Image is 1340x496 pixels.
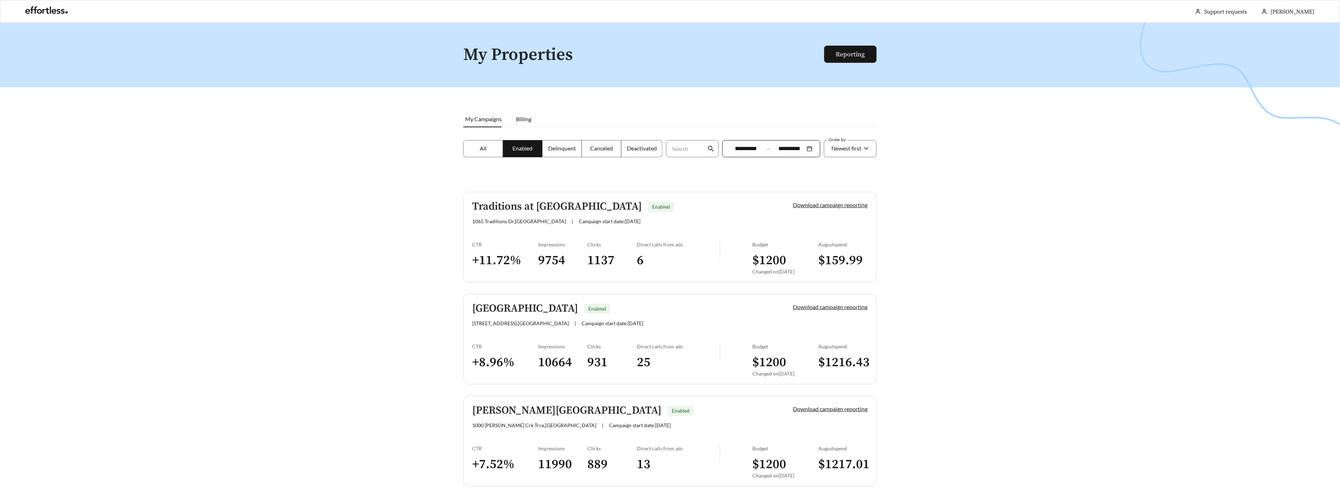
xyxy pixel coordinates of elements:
[818,354,868,370] h3: $ 1216.43
[463,192,877,282] a: Traditions at [GEOGRAPHIC_DATA]Enabled1065 Traditions Dr,[GEOGRAPHIC_DATA]|Campaign start date:[D...
[752,269,818,275] div: Changed on [DATE]
[574,320,576,326] span: |
[588,456,637,472] h3: 889
[513,145,533,152] span: Enabled
[637,456,720,472] h3: 13
[652,204,670,210] span: Enabled
[1271,8,1315,15] span: [PERSON_NAME]
[538,354,588,370] h3: 10664
[538,252,588,269] h3: 9754
[637,343,720,349] div: Direct calls from ads
[602,422,603,428] span: |
[752,241,818,247] div: Budget
[752,370,818,377] div: Changed on [DATE]
[579,218,640,224] span: Campaign start date: [DATE]
[793,303,868,310] a: Download campaign reporting
[752,354,818,370] h3: $ 1200
[472,343,538,349] div: CTR
[752,456,818,472] h3: $ 1200
[818,343,868,349] div: August spend
[472,252,538,269] h3: + 11.72 %
[465,116,502,122] span: My Campaigns
[472,354,538,370] h3: + 8.96 %
[588,343,637,349] div: Clicks
[463,46,825,65] h1: My Properties
[765,145,771,152] span: to
[672,408,690,414] span: Enabled
[752,252,818,269] h3: $ 1200
[818,241,868,247] div: August spend
[765,145,771,152] span: swap-right
[472,241,538,247] div: CTR
[480,145,486,152] span: All
[588,354,637,370] h3: 931
[637,445,720,451] div: Direct calls from ads
[472,445,538,451] div: CTR
[516,116,531,122] span: Billing
[588,241,637,247] div: Clicks
[1205,8,1247,15] a: Support requests
[793,201,868,208] a: Download campaign reporting
[627,145,657,152] span: Deactivated
[609,422,671,428] span: Campaign start date: [DATE]
[588,252,637,269] h3: 1137
[582,320,643,326] span: Campaign start date: [DATE]
[637,354,720,370] h3: 25
[538,456,588,472] h3: 11990
[590,145,613,152] span: Canceled
[548,145,576,152] span: Delinquent
[637,241,720,247] div: Direct calls from ads
[472,201,642,213] h5: Traditions at [GEOGRAPHIC_DATA]
[538,445,588,451] div: Impressions
[538,241,588,247] div: Impressions
[752,472,818,479] div: Changed on [DATE]
[472,456,538,472] h3: + 7.52 %
[752,445,818,451] div: Budget
[472,405,661,416] h5: [PERSON_NAME][GEOGRAPHIC_DATA]
[538,343,588,349] div: Impressions
[572,218,573,224] span: |
[463,294,877,384] a: [GEOGRAPHIC_DATA]Enabled[STREET_ADDRESS],[GEOGRAPHIC_DATA]|Campaign start date:[DATE]Download cam...
[818,252,868,269] h3: $ 159.99
[463,396,877,486] a: [PERSON_NAME][GEOGRAPHIC_DATA]Enabled1000 [PERSON_NAME] Crk Trce,[GEOGRAPHIC_DATA]|Campaign start...
[708,145,714,152] span: search
[836,50,865,58] a: Reporting
[818,456,868,472] h3: $ 1217.01
[832,145,862,152] span: Newest first
[793,405,868,412] a: Download campaign reporting
[472,320,569,326] span: [STREET_ADDRESS] , [GEOGRAPHIC_DATA]
[472,303,578,315] h5: [GEOGRAPHIC_DATA]
[637,252,720,269] h3: 6
[472,422,596,428] span: 1000 [PERSON_NAME] Crk Trce , [GEOGRAPHIC_DATA]
[588,445,637,451] div: Clicks
[818,445,868,451] div: August spend
[824,46,877,63] button: Reporting
[752,343,818,349] div: Budget
[588,306,606,312] span: Enabled
[472,218,566,224] span: 1065 Traditions Dr , [GEOGRAPHIC_DATA]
